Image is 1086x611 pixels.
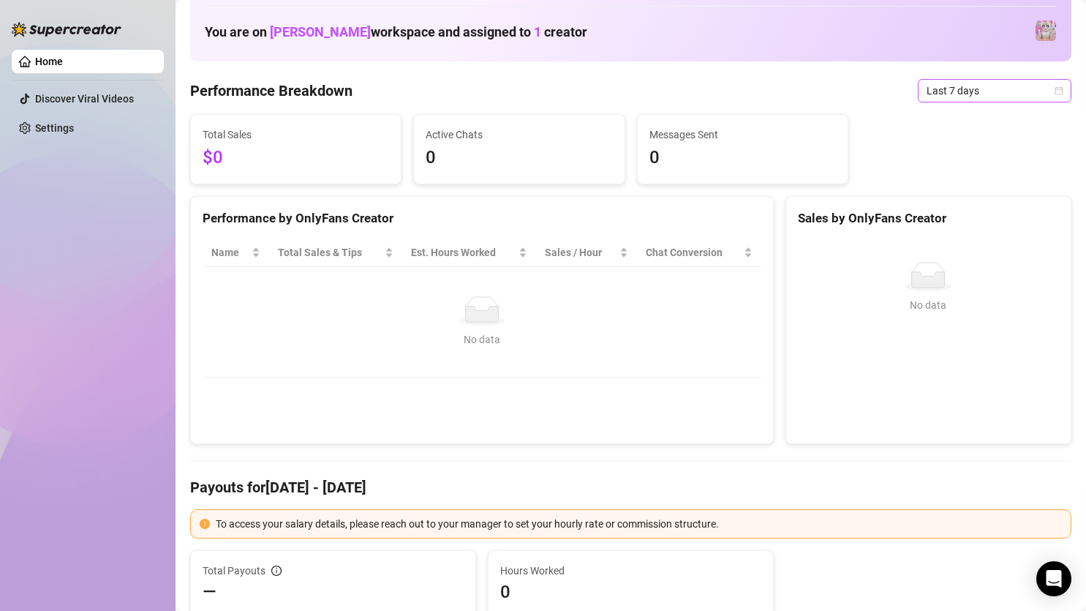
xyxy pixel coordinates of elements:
[1055,86,1063,95] span: calendar
[216,516,1062,532] div: To access your salary details, please reach out to your manager to set your hourly rate or commis...
[35,122,74,134] a: Settings
[278,244,382,260] span: Total Sales & Tips
[927,80,1063,102] span: Last 7 days
[203,563,265,579] span: Total Payouts
[12,22,121,37] img: logo-BBDzfeDw.svg
[646,244,741,260] span: Chat Conversion
[545,244,616,260] span: Sales / Hour
[217,331,747,348] div: No data
[190,477,1071,498] h4: Payouts for [DATE] - [DATE]
[534,24,541,40] span: 1
[35,93,134,105] a: Discover Viral Videos
[1036,561,1071,596] div: Open Intercom Messenger
[426,144,612,172] span: 0
[211,244,249,260] span: Name
[500,563,761,579] span: Hours Worked
[203,144,389,172] span: $0
[203,127,389,143] span: Total Sales
[203,580,216,604] span: —
[649,127,836,143] span: Messages Sent
[203,239,269,267] th: Name
[270,24,371,40] span: [PERSON_NAME]
[649,144,836,172] span: 0
[1036,20,1056,41] img: Rosey
[804,297,1053,313] div: No data
[200,519,210,529] span: exclamation-circle
[35,56,63,67] a: Home
[500,580,761,604] span: 0
[190,80,352,101] h4: Performance Breakdown
[203,209,761,228] div: Performance by OnlyFans Creator
[798,209,1059,228] div: Sales by OnlyFans Creator
[536,239,637,267] th: Sales / Hour
[269,239,402,267] th: Total Sales & Tips
[271,566,282,576] span: info-circle
[205,24,587,40] h1: You are on workspace and assigned to creator
[426,127,612,143] span: Active Chats
[637,239,761,267] th: Chat Conversion
[411,244,516,260] div: Est. Hours Worked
